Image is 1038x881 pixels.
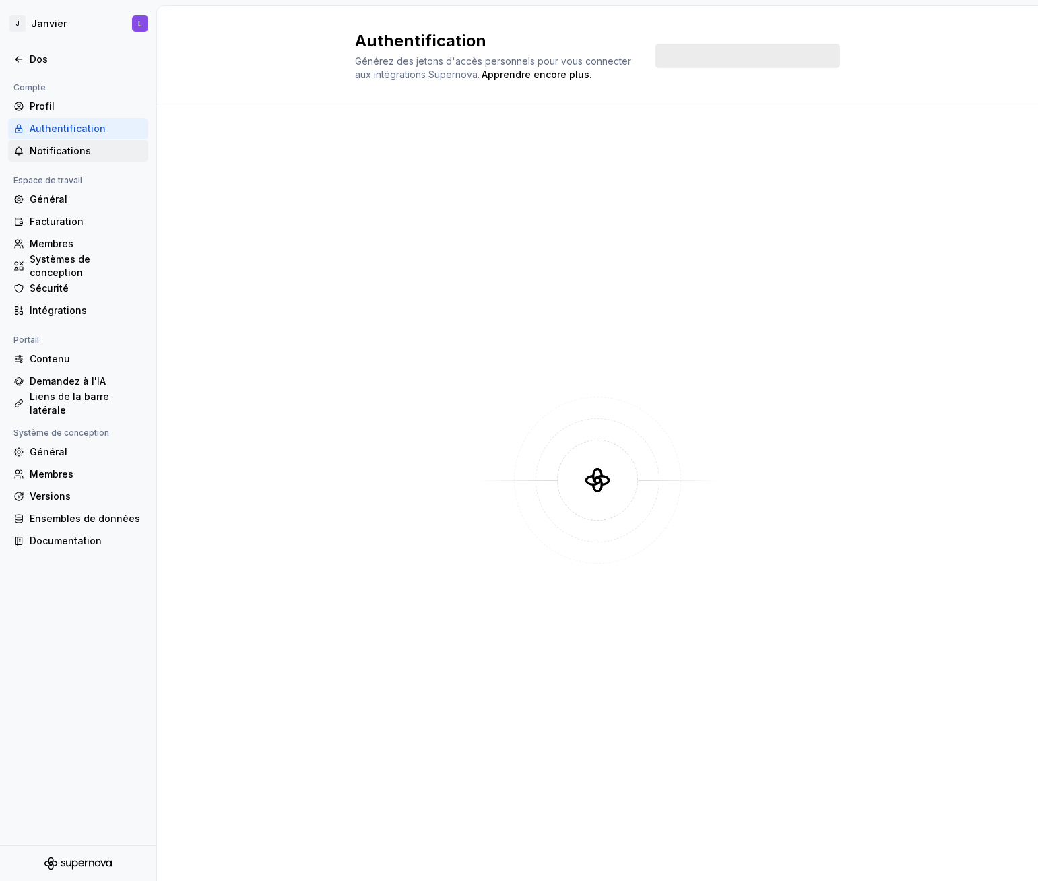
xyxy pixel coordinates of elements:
[30,513,140,524] font: Ensembles de données
[30,490,71,502] font: Versions
[3,9,154,38] button: JJanvierL
[30,391,109,416] font: Liens de la barre latérale
[8,508,148,529] a: Ensembles de données
[8,255,148,277] a: Systèmes de conception
[30,53,48,65] font: Dos
[30,446,67,457] font: Général
[30,193,67,205] font: Général
[8,118,148,139] a: Authentification
[8,463,148,485] a: Membres
[13,175,82,185] font: Espace de travail
[31,18,67,29] font: Janvier
[30,353,70,364] font: Contenu
[355,55,634,80] font: Générez des jetons d'accès personnels pour vous connecter aux intégrations Supernova.
[30,535,102,546] font: Documentation
[15,20,20,27] font: J
[355,31,486,51] font: Authentification
[30,100,55,112] font: Profil
[8,300,148,321] a: Intégrations
[30,253,90,278] font: Systèmes de conception
[44,857,112,870] svg: Logo Supernova
[8,278,148,299] a: Sécurité
[482,69,589,80] font: Apprendre encore plus
[30,304,87,316] font: Intégrations
[8,211,148,232] a: Facturation
[30,468,73,480] font: Membres
[482,68,589,81] a: Apprendre encore plus
[8,189,148,210] a: Général
[8,96,148,117] a: Profil
[13,82,46,92] font: Compte
[8,140,148,162] a: Notifications
[8,370,148,392] a: Demandez à l'IA
[8,233,148,255] a: Membres
[589,70,591,80] font: .
[30,238,73,249] font: Membres
[13,428,109,438] font: Système de conception
[138,20,142,28] font: L
[8,48,148,70] a: Dos
[30,123,106,134] font: Authentification
[30,375,106,387] font: Demandez à l'IA
[30,282,69,294] font: Sécurité
[8,530,148,552] a: Documentation
[8,348,148,370] a: Contenu
[8,393,148,414] a: Liens de la barre latérale
[8,486,148,507] a: Versions
[30,145,91,156] font: Notifications
[13,335,39,345] font: Portail
[30,216,84,227] font: Facturation
[8,441,148,463] a: Général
